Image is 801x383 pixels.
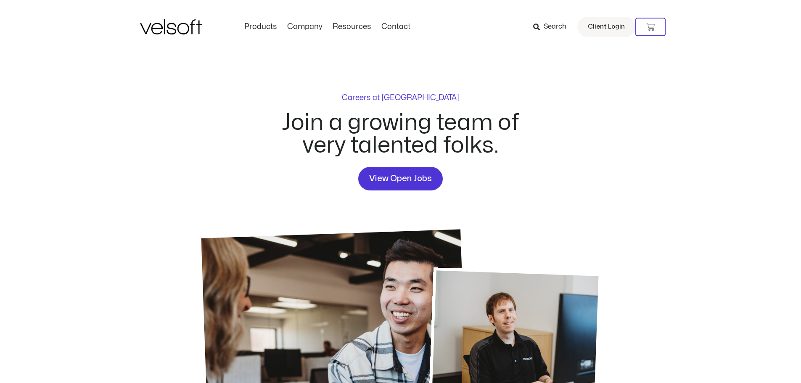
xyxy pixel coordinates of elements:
[239,22,415,32] nav: Menu
[342,94,459,102] p: Careers at [GEOGRAPHIC_DATA]
[328,22,376,32] a: ResourcesMenu Toggle
[369,172,432,185] span: View Open Jobs
[239,22,282,32] a: ProductsMenu Toggle
[376,22,415,32] a: ContactMenu Toggle
[577,17,635,37] a: Client Login
[140,19,202,34] img: Velsoft Training Materials
[544,21,566,32] span: Search
[358,167,443,190] a: View Open Jobs
[282,22,328,32] a: CompanyMenu Toggle
[533,20,572,34] a: Search
[272,111,529,157] h2: Join a growing team of very talented folks.
[588,21,625,32] span: Client Login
